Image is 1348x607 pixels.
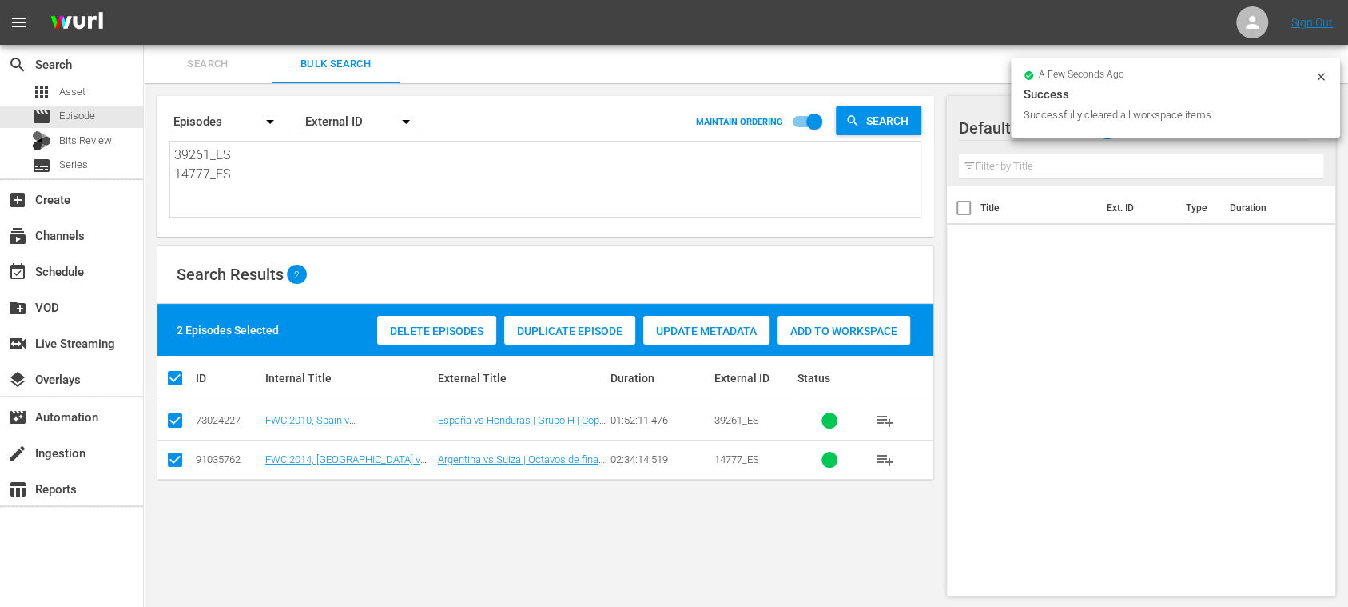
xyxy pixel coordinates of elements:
[1176,186,1220,230] th: Type
[174,146,921,218] textarea: 39261_ES 14777_ES
[610,414,710,426] div: 01:52:11.476
[643,325,769,337] span: Update Metadata
[169,99,289,144] div: Episodes
[59,108,95,124] span: Episode
[714,414,759,426] span: 39261_ES
[8,298,27,317] span: VOD
[1291,16,1333,29] a: Sign Out
[177,322,279,338] div: 2 Episodes Selected
[1097,113,1117,146] span: 0
[153,55,262,74] span: Search
[980,186,1097,230] th: Title
[866,441,905,479] button: playlist_add
[287,269,307,280] span: 2
[59,84,85,100] span: Asset
[8,55,27,74] span: Search
[860,106,921,135] span: Search
[305,99,425,144] div: External ID
[777,325,910,337] span: Add to Workspace
[196,372,260,385] div: ID
[866,401,905,440] button: playlist_add
[32,82,51,102] span: Asset
[265,453,427,489] a: FWC 2014, [GEOGRAPHIC_DATA] v [GEOGRAPHIC_DATA], Round of 16 - FMR (ES)
[797,372,862,385] div: Status
[8,334,27,353] span: Live Streaming
[836,106,921,135] button: Search
[177,265,284,284] span: Search Results
[265,372,433,385] div: Internal Title
[377,316,496,345] button: Delete Episodes
[438,372,606,385] div: External Title
[610,453,710,465] div: 02:34:14.519
[876,411,895,430] span: playlist_add
[8,190,27,210] span: Create
[876,450,895,469] span: playlist_add
[504,316,635,345] button: Duplicate Episode
[8,444,27,463] span: Ingestion
[59,157,88,173] span: Series
[1039,69,1124,82] span: a few seconds ago
[265,414,428,450] a: FWC 2010, Spain v [GEOGRAPHIC_DATA], Group Stage - FMR (ES)
[714,372,793,385] div: External ID
[504,325,635,337] span: Duplicate Episode
[438,414,606,450] a: España vs Honduras | Grupo H | Copa Mundial de la FIFA Sudáfrica 2010™ | Partido completo
[696,117,783,127] p: MAINTAIN ORDERING
[8,480,27,499] span: Reports
[32,156,51,175] span: Series
[377,325,496,337] span: Delete Episodes
[8,408,27,427] span: Automation
[8,226,27,246] span: Channels
[38,4,115,42] img: ans4CAIJ8jUAAAAAAAAAAAAAAAAAAAAAAAAgQb4GAAAAAAAAAAAAAAAAAAAAAAAAJMjXAAAAAAAAAAAAAAAAAAAAAAAAgAT5G...
[32,131,51,150] div: Bits Review
[281,55,390,74] span: Bulk Search
[1220,186,1316,230] th: Duration
[8,262,27,282] span: Schedule
[643,316,769,345] button: Update Metadata
[714,453,759,465] span: 14777_ES
[196,453,260,465] div: 91035762
[1024,107,1310,123] div: Successfully cleared all workspace items
[438,453,606,489] a: Argentina vs Suiza | Octavos de final | Copa Mundial de la FIFA Brasil 2014™ | Partido completo
[610,372,710,385] div: Duration
[1096,186,1175,230] th: Ext. ID
[196,414,260,426] div: 73024227
[1024,85,1327,104] div: Success
[959,106,1309,150] div: Default Workspace
[32,107,51,126] span: Episode
[59,133,112,149] span: Bits Review
[10,13,29,32] span: menu
[777,316,910,345] button: Add to Workspace
[8,370,27,389] span: Overlays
